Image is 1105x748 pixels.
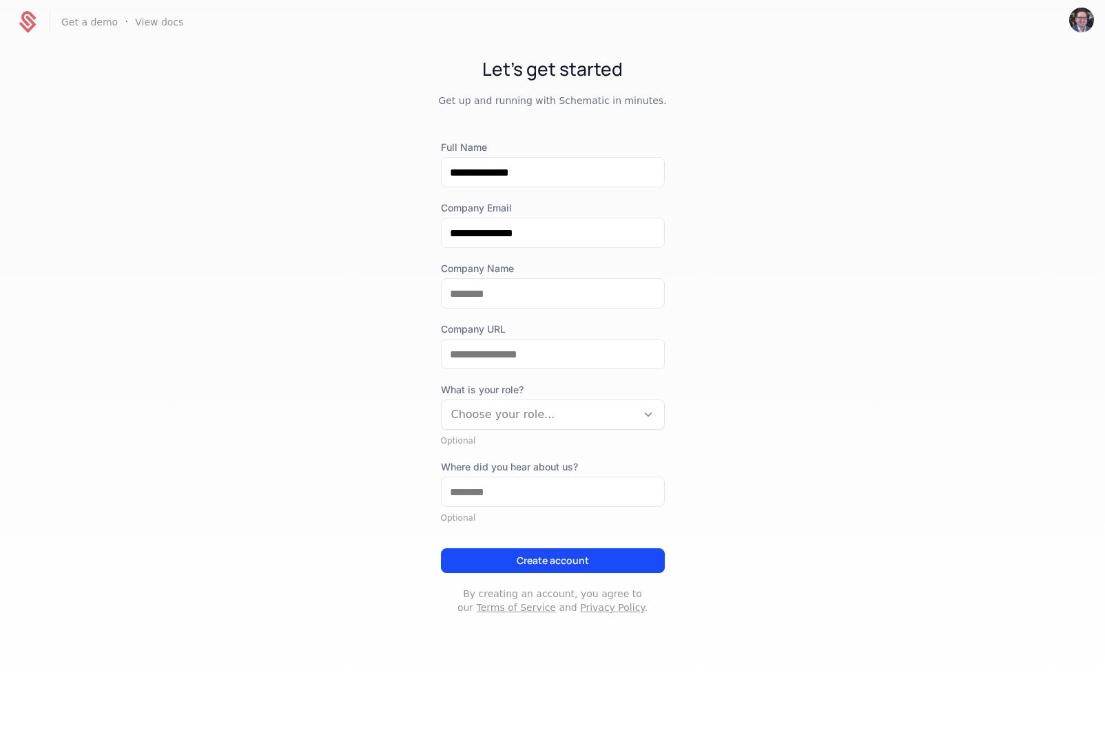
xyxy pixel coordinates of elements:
[441,322,665,336] label: Company URL
[441,460,665,474] label: Where did you hear about us?
[441,435,665,446] div: Optional
[580,602,644,613] a: Privacy Policy
[135,15,183,29] a: View docs
[477,602,556,613] a: Terms of Service
[441,201,665,215] label: Company Email
[441,383,665,397] span: What is your role?
[441,141,665,154] label: Full Name
[61,15,118,29] a: Get a demo
[1069,8,1094,32] img: Domenic Ravita
[441,587,665,614] p: By creating an account, you agree to our and .
[125,14,128,30] span: ·
[441,548,665,573] button: Create account
[1069,8,1094,32] button: Open user button
[441,262,665,276] label: Company Name
[441,512,665,523] div: Optional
